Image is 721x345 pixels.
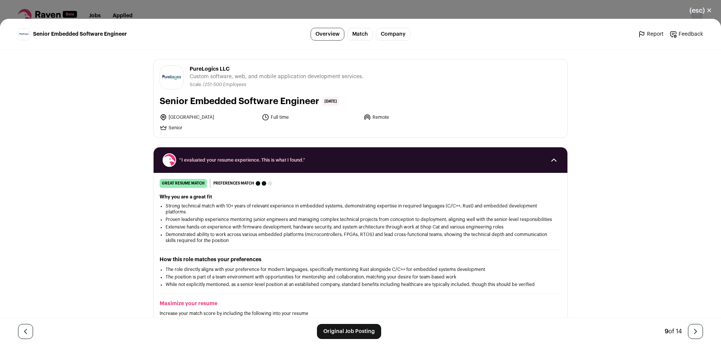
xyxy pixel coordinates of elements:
li: [GEOGRAPHIC_DATA] [160,113,257,121]
li: Proven leadership experience mentoring junior engineers and managing complex technical projects f... [166,216,555,222]
a: Company [376,28,410,41]
span: [DATE] [322,97,339,106]
li: Demonstrated ability to work across various embedded platforms (microcontrollers, FPGAs, RTOS) an... [166,232,555,244]
p: Increase your match score by including the following into your resume [160,310,561,316]
span: 9 [665,328,668,334]
li: The position is part of a team environment with opportunities for mentorship and collaboration, m... [166,274,555,280]
button: Close modal [680,2,721,19]
li: Full time [262,113,359,121]
h2: Why you are a great fit [160,194,561,200]
img: 04d39bba1c113f85e584331b76d61ac075c63d74258ffa44fe220f6436b897f7.jpg [160,66,183,89]
li: Strong technical match with 10+ years of relevant experience in embedded systems, demonstrating e... [166,203,555,215]
li: Remote [364,113,461,121]
h2: How this role matches your preferences [160,256,561,263]
img: 04d39bba1c113f85e584331b76d61ac075c63d74258ffa44fe220f6436b897f7.jpg [18,29,30,40]
h2: Maximize your resume [160,300,561,307]
a: Overview [311,28,344,41]
span: “I evaluated your resume experience. This is what I found.” [179,157,542,163]
span: PureLogics LLC [190,65,364,73]
span: Senior Embedded Software Engineer [33,30,127,38]
li: The role directly aligns with your preference for modern languages, specifically mentioning Rust ... [166,266,555,272]
li: Senior [160,124,257,132]
li: Scale [190,82,203,88]
h1: Senior Embedded Software Engineer [160,95,319,107]
div: of 14 [665,327,682,336]
span: Preferences match [213,180,254,187]
a: Match [347,28,373,41]
span: 251-500 Employees [205,82,246,87]
li: / [203,82,246,88]
li: While not explicitly mentioned, as a senior-level position at an established company, standard be... [166,281,555,287]
li: Extensive hands-on experience with firmware development, hardware security, and system architectu... [166,224,555,230]
a: Report [638,30,664,38]
span: Custom software, web, and mobile application development services. [190,73,364,80]
a: Feedback [670,30,703,38]
a: Original Job Posting [317,324,381,339]
div: great resume match [160,179,207,188]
